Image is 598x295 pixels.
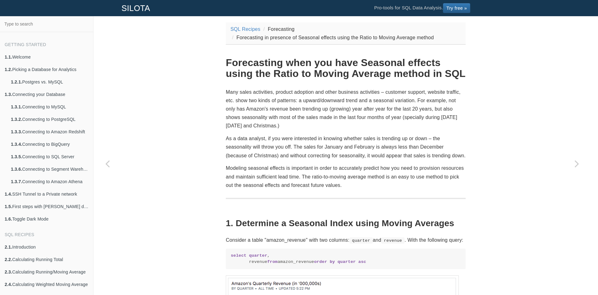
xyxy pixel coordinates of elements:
[567,264,591,288] iframe: Drift Widget Chat Controller
[6,138,93,150] a: 1.3.4.Connecting to BigQuery
[6,101,93,113] a: 1.3.1.Connecting to MySQL
[2,18,91,30] input: Type to search
[11,167,22,172] b: 1.3.6.
[226,236,466,244] p: Consider a table "amazon_revenue" with two columns: and . With the following query:
[11,117,22,122] b: 1.3.2.
[11,154,22,159] b: 1.3.5.
[267,259,278,264] span: from
[249,253,268,258] span: quarter
[6,163,93,175] a: 1.3.6.Connecting to Segment Warehouse
[314,259,327,264] span: order
[230,33,434,42] li: Forecasting in presence of Seasonal effects using the Ratio to Moving Average method
[226,88,466,130] p: Many sales activities, product adoption and other business activities – customer support, website...
[6,113,93,126] a: 1.3.2.Connecting to PostgreSQL
[6,76,93,88] a: 1.2.1.Postgres vs. MySQL
[230,26,260,32] a: SQL Recipes
[330,259,335,264] span: by
[368,0,477,16] li: Pro-tools for SQL Data Analysis.
[231,253,461,265] code: , revenue amazon_revenue
[563,32,591,295] a: Next page: Understanding how Joins work – examples with Javascript implementation
[5,245,12,250] b: 2.1.
[6,150,93,163] a: 1.3.5.Connecting to SQL Server
[6,126,93,138] a: 1.3.3.Connecting to Amazon Redshift
[93,32,121,295] a: Previous page: Calculating Linear Regression Coefficients
[381,237,405,244] code: revenue
[6,175,93,188] a: 1.3.7.Connecting to Amazon Athena
[226,219,466,228] h2: 1. Determine a Seasonal Index using Moving Averages
[11,79,22,84] b: 1.2.1.
[11,129,22,134] b: 1.3.3.
[117,0,155,16] a: SILOTA
[5,92,12,97] b: 1.3.
[226,164,466,189] p: Modeling seasonal effects is important in order to accurately predict how you need to provision r...
[5,257,12,262] b: 2.2.
[226,57,466,79] h1: Forecasting when you have Seasonal effects using the Ratio to Moving Average method in SQL
[5,55,12,59] b: 1.1.
[5,269,12,274] b: 2.3.
[11,104,22,109] b: 1.3.1.
[262,25,295,33] li: Forecasting
[349,237,373,244] code: quarter
[5,192,12,197] b: 1.4.
[226,134,466,160] p: As a data analyst, if you were interested in knowing whether sales is trending up or down – the s...
[5,67,12,72] b: 1.2.
[5,216,12,221] b: 1.6.
[231,253,246,258] span: select
[443,3,470,13] a: Try free »
[11,179,22,184] b: 1.3.7.
[11,142,22,147] b: 1.3.4.
[358,259,366,264] span: asc
[338,259,356,264] span: quarter
[5,282,12,287] b: 2.4.
[5,204,12,209] b: 1.5.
